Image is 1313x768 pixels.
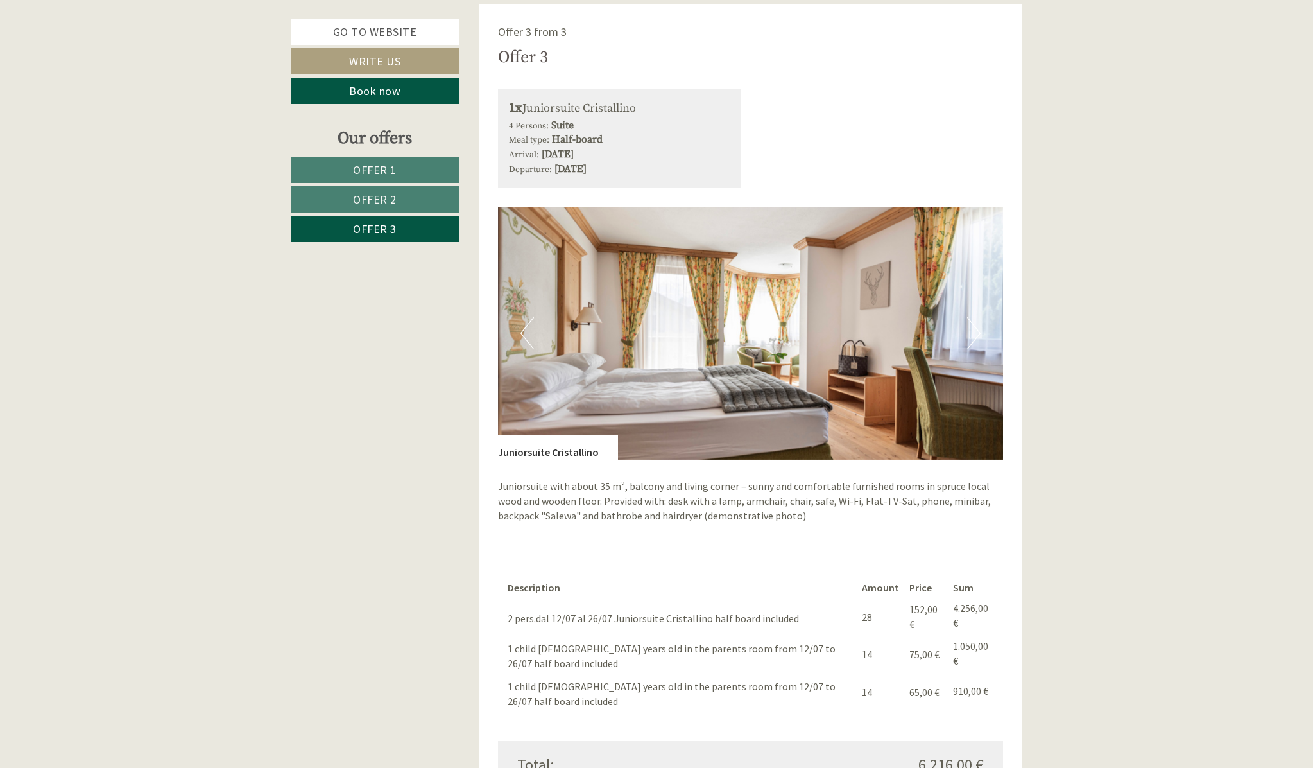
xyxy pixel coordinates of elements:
[552,133,603,146] b: Half-board
[542,148,574,161] b: [DATE]
[554,162,587,175] b: [DATE]
[509,100,730,118] div: Juniorsuite Cristallino
[498,479,1004,523] p: Juniorsuite with about 35 m², balcony and living corner – sunny and comfortable furnished rooms i...
[508,578,857,598] th: Description
[909,648,940,661] span: 75,00 €
[508,636,857,674] td: 1 child [DEMOGRAPHIC_DATA] years old in the parents room from 12/07 to 26/07 half board included
[353,192,397,207] span: Offer 2
[498,207,1004,460] img: image
[291,78,459,104] a: Book now
[509,150,539,161] small: Arrival:
[498,24,567,39] span: Offer 3 from 3
[857,636,904,674] td: 14
[508,674,857,711] td: 1 child [DEMOGRAPHIC_DATA] years old in the parents room from 12/07 to 26/07 half board included
[857,578,904,598] th: Amount
[498,435,618,460] div: Juniorsuite Cristallino
[508,598,857,636] td: 2 pers.dal 12/07 al 26/07 Juniorsuite Cristallino half board included
[291,127,459,150] div: Our offers
[509,164,552,175] small: Departure:
[509,100,522,116] b: 1x
[904,578,948,598] th: Price
[353,222,397,236] span: Offer 3
[520,317,534,349] button: Previous
[498,46,548,69] div: Offer 3
[909,603,938,631] span: 152,00 €
[967,317,981,349] button: Next
[509,135,549,146] small: Meal type:
[948,578,993,598] th: Sum
[291,19,459,45] a: Go to website
[551,119,574,132] b: Suite
[909,686,940,699] span: 65,00 €
[353,162,397,177] span: Offer 1
[857,674,904,711] td: 14
[948,636,993,674] td: 1.050,00 €
[948,674,993,711] td: 910,00 €
[857,598,904,636] td: 28
[509,121,549,132] small: 4 Persons:
[948,598,993,636] td: 4.256,00 €
[291,48,459,74] a: Write us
